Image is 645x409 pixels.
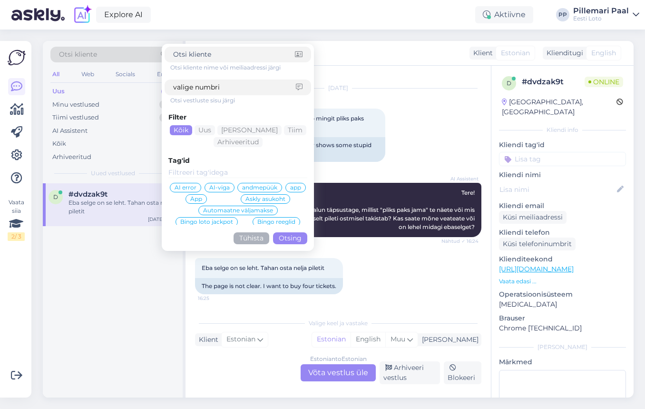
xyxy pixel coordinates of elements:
[469,48,493,58] div: Klient
[391,335,405,343] span: Muu
[8,232,25,241] div: 2 / 3
[8,49,26,67] img: Askly Logo
[68,190,107,199] span: #dvdzak9t
[68,199,177,216] div: Eba selge on se leht. Tahan osta nelja piletit
[198,295,234,302] span: 16:25
[499,254,626,264] p: Klienditeekond
[556,8,569,21] div: PP
[155,68,175,80] div: Email
[499,299,626,309] p: [MEDICAL_DATA]
[443,175,479,182] span: AI Assistent
[499,238,576,250] div: Küsi telefoninumbrit
[499,211,567,224] div: Küsi meiliaadressi
[148,216,177,223] div: [DATE] 16:25
[543,48,583,58] div: Klienditugi
[195,278,343,294] div: The page is not clear. I want to buy four tickets.
[96,7,151,23] a: Explore AI
[499,152,626,166] input: Lisa tag
[170,63,311,72] div: Otsi kliente nime või meiliaadressi järgi
[91,169,135,178] span: Uued vestlused
[499,323,626,333] p: Chrome [TECHNICAL_ID]
[499,184,615,195] input: Lisa nimi
[180,219,233,225] span: Bingo loto jackpot
[499,201,626,211] p: Kliendi email
[499,357,626,367] p: Märkmed
[441,238,479,245] span: Nähtud ✓ 16:24
[52,113,99,122] div: Tiimi vestlused
[52,152,91,162] div: Arhiveeritud
[53,193,58,200] span: d
[79,68,96,80] div: Web
[499,228,626,238] p: Kliendi telefon
[161,87,173,96] div: 1
[499,313,626,323] p: Brauser
[351,332,385,347] div: English
[168,168,307,178] input: Filtreeri tag'idega
[301,364,376,381] div: Võta vestlus üle
[170,125,192,135] div: Kõik
[502,97,616,117] div: [GEOGRAPHIC_DATA], [GEOGRAPHIC_DATA]
[59,50,97,60] span: Otsi kliente
[195,84,481,92] div: [DATE]
[499,289,626,299] p: Operatsioonisüsteem
[8,198,25,241] div: Vaata siia
[168,112,307,122] div: Filter
[312,332,351,347] div: Estonian
[418,335,479,345] div: [PERSON_NAME]
[159,113,173,122] div: 0
[50,68,61,80] div: All
[310,355,367,363] div: Estonian to Estonian
[52,87,65,96] div: Uus
[195,335,218,345] div: Klient
[175,185,196,190] span: AI error
[499,277,626,286] p: Vaata edasi ...
[499,170,626,180] p: Kliendi nimi
[499,126,626,134] div: Kliendi info
[573,7,639,22] a: Pillemari PaalEesti Loto
[573,15,629,22] div: Eesti Loto
[380,361,440,384] div: Arhiveeri vestlus
[52,139,66,149] div: Kõik
[499,343,626,351] div: [PERSON_NAME]
[499,265,574,273] a: [URL][DOMAIN_NAME]
[499,140,626,150] p: Kliendi tag'id
[585,77,623,87] span: Online
[501,48,530,58] span: Estonian
[522,76,585,88] div: # dvdzak9t
[195,319,481,328] div: Valige keel ja vastake
[303,189,476,230] span: Tere! Palun täpsustage, millist "pliks paks jama" te näete või mis täpselt pileti ostmisel takist...
[52,126,88,136] div: AI Assistent
[173,50,295,60] input: Otsi kliente
[52,100,99,110] div: Minu vestlused
[507,80,511,87] span: d
[444,361,481,384] div: Blokeeri
[591,48,616,58] span: English
[170,96,311,105] div: Otsi vestluste sisu järgi
[72,5,92,25] img: explore-ai
[226,334,255,345] span: Estonian
[173,82,296,92] input: Otsi vestlustes
[573,7,629,15] div: Pillemari Paal
[168,156,307,166] div: Tag'id
[159,100,173,110] div: 0
[475,6,533,23] div: Aktiivne
[202,264,324,271] span: Eba selge on se leht. Tahan osta nelja piletit
[114,68,137,80] div: Socials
